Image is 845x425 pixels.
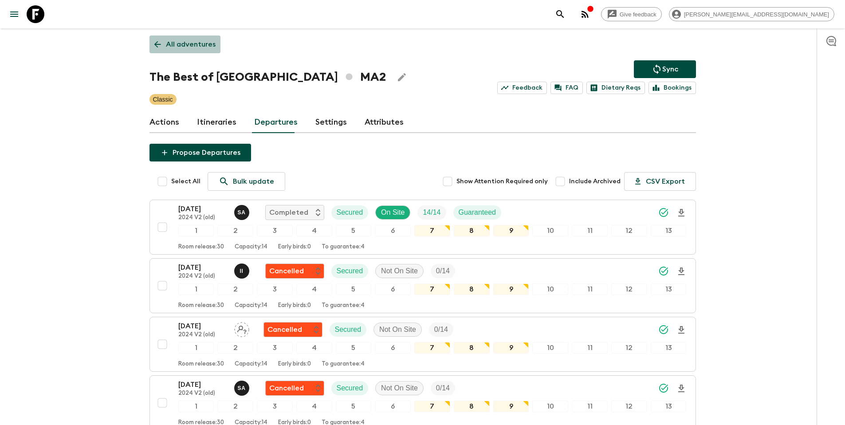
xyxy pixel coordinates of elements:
p: On Site [381,207,405,218]
p: Secured [337,207,363,218]
div: 1 [178,283,214,295]
div: 1 [178,401,214,412]
div: 3 [257,401,293,412]
div: 9 [493,225,529,236]
span: Show Attention Required only [456,177,548,186]
div: Flash Pack cancellation [265,381,324,396]
div: 13 [651,342,687,354]
p: 2024 V2 (old) [178,214,227,221]
p: I I [240,268,244,275]
a: Bookings [648,82,696,94]
p: S A [238,385,246,392]
div: 2 [217,283,253,295]
p: Not On Site [381,383,418,394]
p: [DATE] [178,262,227,273]
div: 12 [611,225,647,236]
p: Secured [335,324,362,335]
p: Room release: 30 [178,244,224,251]
p: 14 / 14 [423,207,440,218]
p: [DATE] [178,321,227,331]
p: Capacity: 14 [235,302,267,309]
div: 2 [217,401,253,412]
div: Secured [330,323,367,337]
div: On Site [375,205,410,220]
p: Classic [153,95,173,104]
a: Departures [254,112,298,133]
div: [PERSON_NAME][EMAIL_ADDRESS][DOMAIN_NAME] [669,7,834,21]
div: 8 [454,283,490,295]
span: Include Archived [569,177,621,186]
svg: Download Onboarding [676,208,687,218]
div: 6 [375,283,411,295]
div: Flash Pack cancellation [263,322,322,337]
div: 5 [336,283,372,295]
div: 9 [493,401,529,412]
div: 5 [336,401,372,412]
div: Secured [331,205,369,220]
div: 10 [532,225,568,236]
p: 0 / 14 [436,266,450,276]
div: 7 [414,225,450,236]
p: Capacity: 14 [235,361,267,368]
p: Cancelled [269,266,304,276]
div: Trip Fill [431,264,455,278]
p: Early birds: 0 [278,302,311,309]
div: Not On Site [375,264,424,278]
span: Samir Achahri [234,208,251,215]
div: 9 [493,283,529,295]
svg: Download Onboarding [676,266,687,277]
button: search adventures [551,5,569,23]
div: 13 [651,225,687,236]
div: 7 [414,283,450,295]
div: 4 [296,225,332,236]
p: All adventures [166,39,216,50]
div: 2 [217,225,253,236]
div: 11 [572,225,608,236]
div: 8 [454,342,490,354]
p: Guaranteed [459,207,496,218]
button: menu [5,5,23,23]
p: 2024 V2 (old) [178,390,227,397]
p: [DATE] [178,379,227,390]
div: 5 [336,225,372,236]
p: 0 / 14 [436,383,450,394]
button: II [234,264,251,279]
span: [PERSON_NAME][EMAIL_ADDRESS][DOMAIN_NAME] [679,11,834,18]
p: 0 / 14 [434,324,448,335]
p: 2024 V2 (old) [178,331,227,338]
div: 12 [611,342,647,354]
div: Trip Fill [429,323,453,337]
div: Not On Site [373,323,422,337]
div: 1 [178,225,214,236]
div: 3 [257,283,293,295]
a: Bulk update [208,172,285,191]
span: Give feedback [615,11,661,18]
p: Secured [337,383,363,394]
a: Actions [149,112,179,133]
svg: Synced Successfully [658,383,669,394]
div: Flash Pack cancellation [265,264,324,279]
p: Early birds: 0 [278,361,311,368]
div: Trip Fill [431,381,455,395]
span: Select All [171,177,200,186]
a: Attributes [365,112,404,133]
p: To guarantee: 4 [322,244,365,251]
div: Secured [331,381,369,395]
button: SA [234,381,251,396]
div: 12 [611,401,647,412]
div: 11 [572,283,608,295]
div: 8 [454,401,490,412]
p: To guarantee: 4 [322,361,365,368]
div: Trip Fill [417,205,446,220]
p: Not On Site [381,266,418,276]
p: 2024 V2 (old) [178,273,227,280]
p: Not On Site [379,324,416,335]
div: 12 [611,283,647,295]
div: 5 [336,342,372,354]
p: [DATE] [178,204,227,214]
span: Samir Achahri [234,383,251,390]
a: All adventures [149,35,220,53]
svg: Synced Successfully [658,207,669,218]
a: FAQ [550,82,583,94]
p: Early birds: 0 [278,244,311,251]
